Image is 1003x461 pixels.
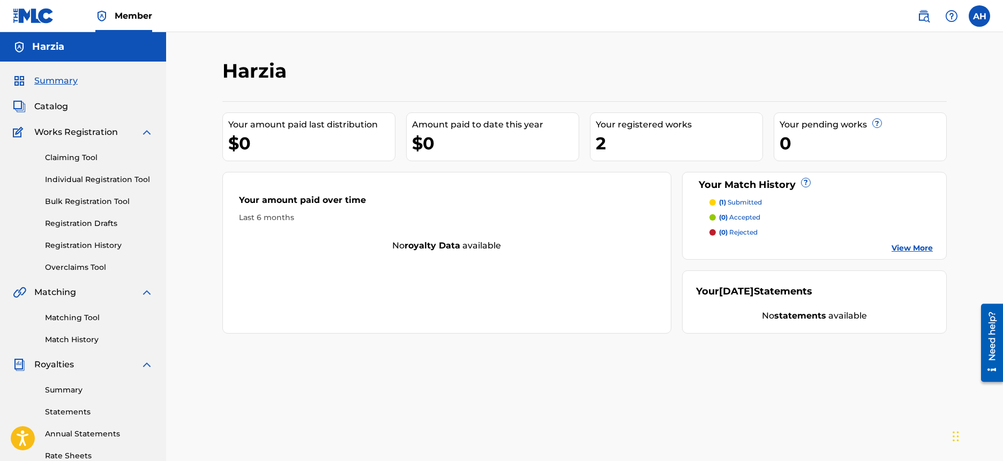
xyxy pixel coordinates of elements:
[45,384,153,396] a: Summary
[239,194,655,212] div: Your amount paid over time
[13,74,78,87] a: SummarySummary
[45,312,153,323] a: Matching Tool
[13,126,27,139] img: Works Registration
[13,100,68,113] a: CatalogCatalog
[719,213,760,222] p: accepted
[239,212,655,223] div: Last 6 months
[13,74,26,87] img: Summary
[719,285,754,297] span: [DATE]
[941,5,962,27] div: Help
[13,358,26,371] img: Royalties
[596,131,762,155] div: 2
[13,8,54,24] img: MLC Logo
[969,5,990,27] div: User Menu
[709,213,933,222] a: (0) accepted
[719,198,762,207] p: submitted
[873,119,881,127] span: ?
[709,198,933,207] a: (1) submitted
[34,358,74,371] span: Royalties
[228,118,395,131] div: Your amount paid last distribution
[596,118,762,131] div: Your registered works
[45,152,153,163] a: Claiming Tool
[780,131,946,155] div: 0
[405,240,460,251] strong: royalty data
[45,428,153,440] a: Annual Statements
[223,239,671,252] div: No available
[32,41,64,53] h5: Harzia
[45,196,153,207] a: Bulk Registration Tool
[719,198,726,206] span: (1)
[45,240,153,251] a: Registration History
[45,406,153,418] a: Statements
[696,284,812,299] div: Your Statements
[949,410,1003,461] iframe: Chat Widget
[412,131,579,155] div: $0
[34,100,68,113] span: Catalog
[973,299,1003,386] iframe: Resource Center
[953,420,959,452] div: Drag
[696,178,933,192] div: Your Match History
[774,311,826,321] strong: statements
[13,100,26,113] img: Catalog
[945,10,958,22] img: help
[917,10,930,22] img: search
[115,10,152,22] span: Member
[228,131,395,155] div: $0
[140,358,153,371] img: expand
[222,59,292,83] h2: Harzia
[45,174,153,185] a: Individual Registration Tool
[13,286,26,299] img: Matching
[95,10,108,22] img: Top Rightsholder
[45,218,153,229] a: Registration Drafts
[709,228,933,237] a: (0) rejected
[34,74,78,87] span: Summary
[13,41,26,54] img: Accounts
[913,5,934,27] a: Public Search
[696,309,933,322] div: No available
[140,126,153,139] img: expand
[802,178,810,187] span: ?
[34,126,118,139] span: Works Registration
[34,286,76,299] span: Matching
[719,213,728,221] span: (0)
[140,286,153,299] img: expand
[719,228,728,236] span: (0)
[45,262,153,273] a: Overclaims Tool
[45,334,153,345] a: Match History
[780,118,946,131] div: Your pending works
[719,228,758,237] p: rejected
[412,118,579,131] div: Amount paid to date this year
[892,243,933,254] a: View More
